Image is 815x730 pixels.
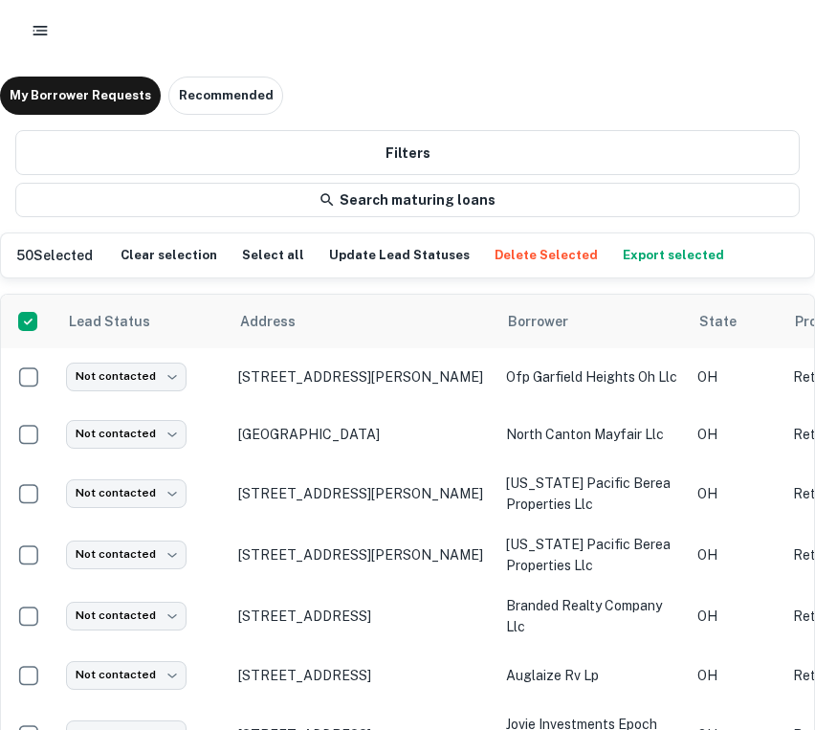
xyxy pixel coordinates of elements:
[66,420,187,448] div: Not contacted
[237,241,309,270] button: Select all
[506,665,678,686] p: auglaize rv lp
[618,241,729,270] button: Export selected
[506,366,678,387] p: ofp garfield heights oh llc
[168,77,283,115] button: Recommended
[496,295,688,348] th: Borrower
[506,424,678,445] p: north canton mayfair llc
[238,485,487,502] p: [STREET_ADDRESS][PERSON_NAME]
[506,534,678,576] p: [US_STATE] pacific berea properties llc
[324,241,474,270] button: Update Lead Statuses
[238,546,487,564] p: [STREET_ADDRESS][PERSON_NAME]
[699,310,761,333] span: State
[688,295,783,348] th: State
[506,595,678,637] p: branded realty company llc
[15,183,800,217] a: Search maturing loans
[697,366,774,387] p: OH
[238,368,487,386] p: [STREET_ADDRESS][PERSON_NAME]
[68,310,175,333] span: Lead Status
[116,241,222,270] button: Clear selection
[16,245,93,266] h6: 50 Selected
[508,310,593,333] span: Borrower
[229,295,496,348] th: Address
[506,473,678,515] p: [US_STATE] pacific berea properties llc
[697,606,774,627] p: OH
[697,665,774,686] p: OH
[238,667,487,684] p: [STREET_ADDRESS]
[490,241,603,270] button: Delete Selected
[238,426,487,443] p: [GEOGRAPHIC_DATA]
[719,516,815,608] iframe: Chat Widget
[238,608,487,625] p: [STREET_ADDRESS]
[66,661,187,689] div: Not contacted
[66,479,187,507] div: Not contacted
[66,541,187,568] div: Not contacted
[697,483,774,504] p: OH
[240,310,320,333] span: Address
[66,363,187,390] div: Not contacted
[66,602,187,630] div: Not contacted
[15,130,800,175] button: Filters
[56,295,229,348] th: Lead Status
[697,424,774,445] p: OH
[697,544,774,565] p: OH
